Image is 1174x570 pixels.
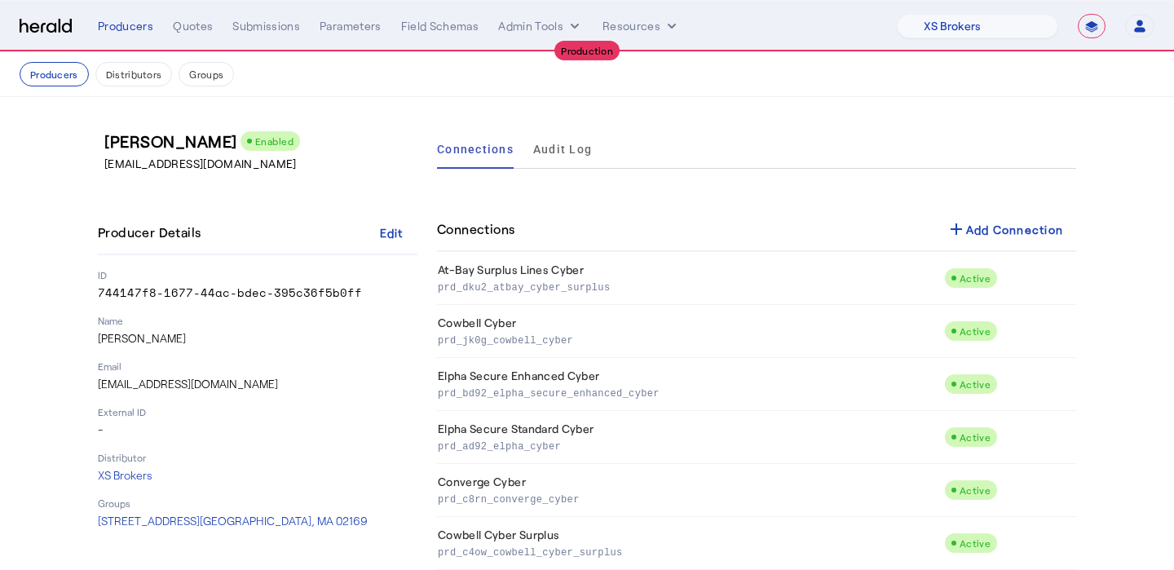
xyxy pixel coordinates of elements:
p: [PERSON_NAME] [98,330,417,347]
div: Field Schemas [401,18,479,34]
div: Parameters [320,18,382,34]
div: Submissions [232,18,300,34]
button: Edit [365,218,417,247]
a: Audit Log [533,130,592,169]
h4: Connections [437,219,514,239]
p: prd_dku2_atbay_cyber_surplus [438,278,938,294]
button: Add Connection [933,214,1077,244]
span: Active [960,537,991,549]
p: [EMAIL_ADDRESS][DOMAIN_NAME] [98,376,417,392]
button: Groups [179,62,234,86]
button: internal dropdown menu [498,18,583,34]
span: Connections [437,144,514,155]
span: Active [960,431,991,443]
span: Enabled [255,135,294,147]
mat-icon: add [947,219,966,239]
p: - [98,422,417,438]
h3: [PERSON_NAME] [104,130,424,152]
p: prd_bd92_elpha_secure_enhanced_cyber [438,384,938,400]
p: [EMAIL_ADDRESS][DOMAIN_NAME] [104,156,424,172]
td: Cowbell Cyber Surplus [437,517,944,570]
div: Add Connection [947,219,1064,239]
img: Herald Logo [20,19,72,34]
span: Active [960,378,991,390]
p: prd_c8rn_converge_cyber [438,490,938,506]
h4: Producer Details [98,223,207,242]
td: Cowbell Cyber [437,305,944,358]
p: 744147f8-1677-44ac-bdec-395c36f5b0ff [98,285,417,301]
span: Audit Log [533,144,592,155]
button: Producers [20,62,89,86]
div: Producers [98,18,153,34]
span: [STREET_ADDRESS] [GEOGRAPHIC_DATA], MA 02169 [98,514,368,528]
div: Production [554,41,620,60]
button: Resources dropdown menu [602,18,680,34]
p: Name [98,314,417,327]
p: ID [98,268,417,281]
p: prd_c4ow_cowbell_cyber_surplus [438,543,938,559]
button: Distributors [95,62,173,86]
td: Converge Cyber [437,464,944,517]
p: Email [98,360,417,373]
div: Quotes [173,18,213,34]
span: Active [960,272,991,284]
p: External ID [98,405,417,418]
td: Elpha Secure Standard Cyber [437,411,944,464]
td: At-Bay Surplus Lines Cyber [437,252,944,305]
span: Active [960,325,991,337]
p: XS Brokers [98,467,417,484]
span: Active [960,484,991,496]
p: Distributor [98,451,417,464]
p: Groups [98,497,417,510]
td: Elpha Secure Enhanced Cyber [437,358,944,411]
p: prd_ad92_elpha_cyber [438,437,938,453]
div: Edit [380,224,404,241]
p: prd_jk0g_cowbell_cyber [438,331,938,347]
a: Connections [437,130,514,169]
